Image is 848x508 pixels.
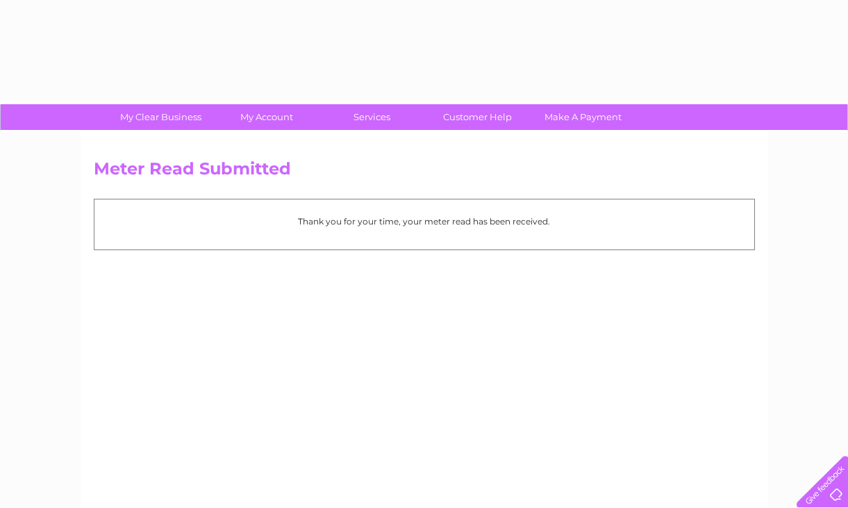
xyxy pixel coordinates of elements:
[315,104,429,130] a: Services
[94,159,755,186] h2: Meter Read Submitted
[526,104,640,130] a: Make A Payment
[101,215,747,228] p: Thank you for your time, your meter read has been received.
[209,104,324,130] a: My Account
[103,104,218,130] a: My Clear Business
[420,104,535,130] a: Customer Help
